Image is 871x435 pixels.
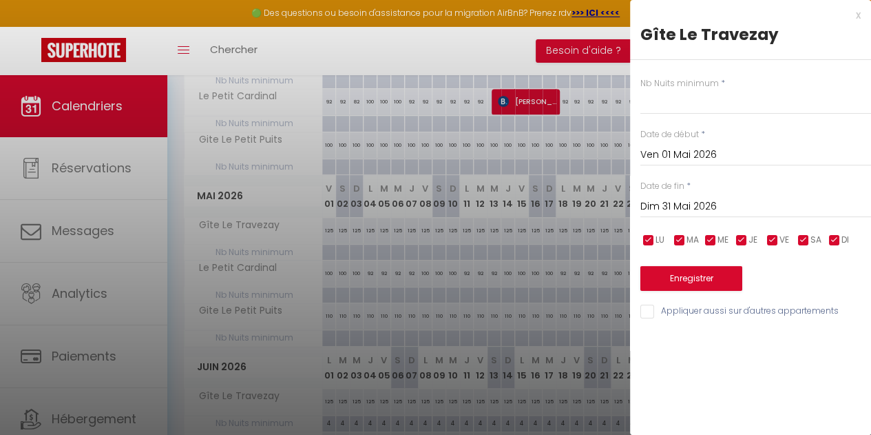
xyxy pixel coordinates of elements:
span: JE [748,234,757,247]
span: ME [717,234,728,247]
span: MA [686,234,699,247]
label: Date de début [640,128,699,141]
span: LU [655,234,664,247]
div: Gîte Le Travezay [640,23,861,45]
span: SA [810,234,821,247]
button: Enregistrer [640,266,742,291]
div: x [630,7,861,23]
label: Date de fin [640,180,684,193]
span: VE [779,234,789,247]
span: DI [841,234,849,247]
label: Nb Nuits minimum [640,77,719,90]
